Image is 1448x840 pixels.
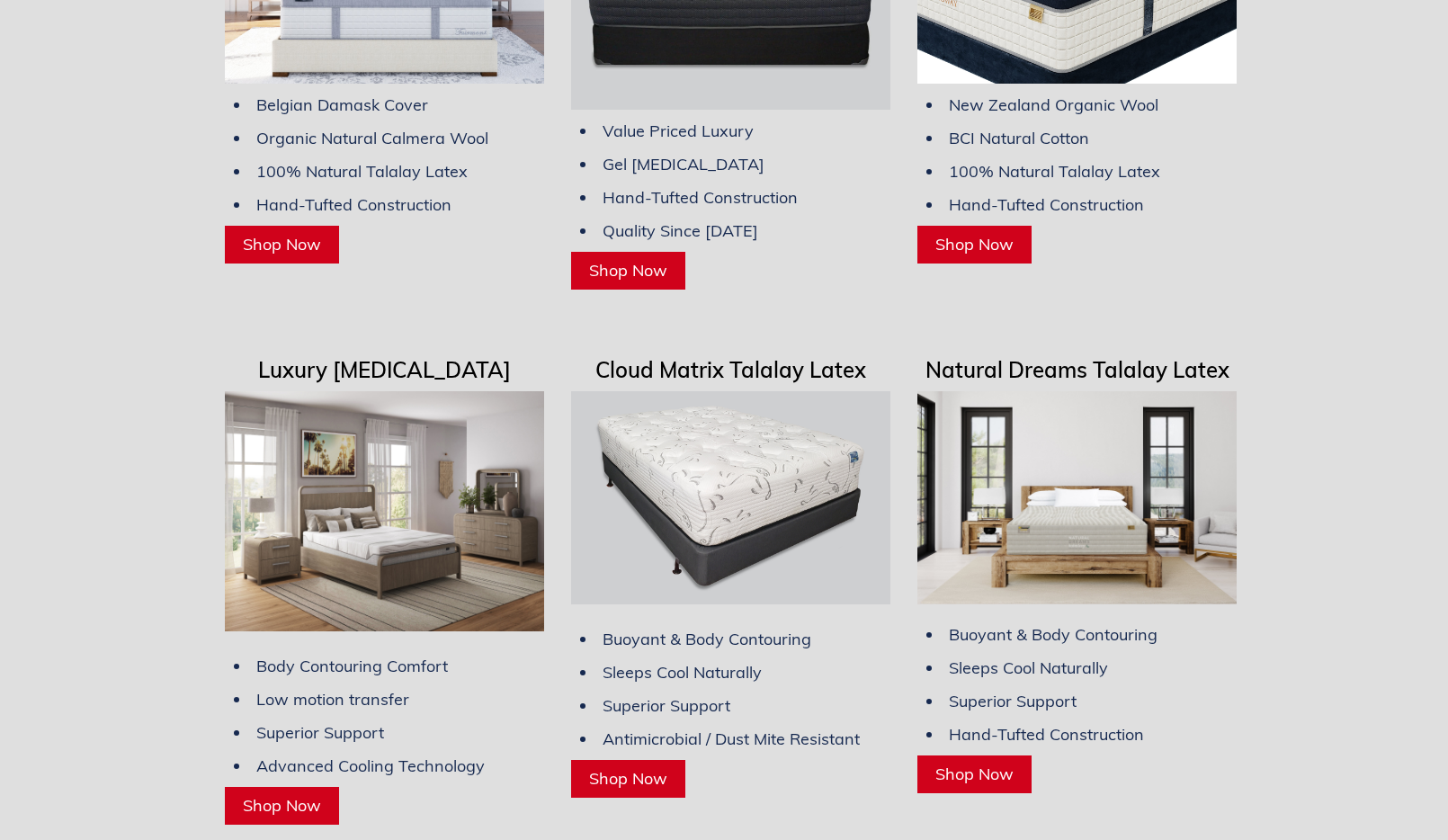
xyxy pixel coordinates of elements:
span: Shop Now [935,234,1014,255]
span: Cloud Matrix Talalay Latex [595,356,866,383]
span: Shop Now [243,234,321,255]
span: Luxury [MEDICAL_DATA] [258,356,511,383]
span: Body Contouring Comfort [256,656,448,676]
span: Shop Now [589,768,667,789]
span: Hand-Tufted Construction [949,194,1144,215]
span: Gel [MEDICAL_DATA] [603,154,764,174]
span: Hand-Tufted Construction [949,724,1144,745]
a: Shop Now [571,760,685,798]
a: Shop Now [917,755,1032,793]
span: Superior Support [949,691,1077,711]
span: Natural Dreams Talalay Latex [925,356,1229,383]
span: Hand-Tufted Construction [256,194,451,215]
span: BCI Natural Cotton [949,128,1089,148]
span: Advanced Cooling Technology [256,755,485,776]
a: Shop Now [225,787,339,825]
span: Buoyant & Body Contouring [949,624,1158,645]
span: Shop Now [589,260,667,281]
span: Superior Support [603,695,730,716]
span: Quality Since [DATE] [603,220,758,241]
span: Shop Now [935,764,1014,784]
span: Belgian Damask Cover [256,94,428,115]
img: Luxury Cloud Matrix Talalay Latex Mattresses [571,391,890,604]
span: Hand-Tufted Construction [603,187,798,208]
img: Luxury Memory Foam Mattresses [225,391,544,630]
span: Sleeps Cool Naturally [949,657,1108,678]
span: Low motion transfer [256,689,409,710]
span: Buoyant & Body Contouring [603,629,811,649]
span: Antimicrobial / Dust Mite Resistant [603,728,860,749]
span: Organic Natural Calmera Wool [256,128,488,148]
span: Superior Support [256,722,384,743]
span: 100% Natural Talalay Latex [256,161,468,182]
span: Sleeps Cool Naturally [603,662,762,683]
span: Shop Now [243,795,321,816]
img: Natural-Dreams-talalay-latex-mattress [917,391,1237,604]
a: Shop Now [571,252,685,290]
a: Shop Now [917,226,1032,264]
a: Shop Now [225,226,339,264]
span: 100% Natural Talalay Latex [949,161,1160,182]
span: New Zealand Organic Wool [949,94,1158,115]
span: Value Priced Luxury [603,121,754,141]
